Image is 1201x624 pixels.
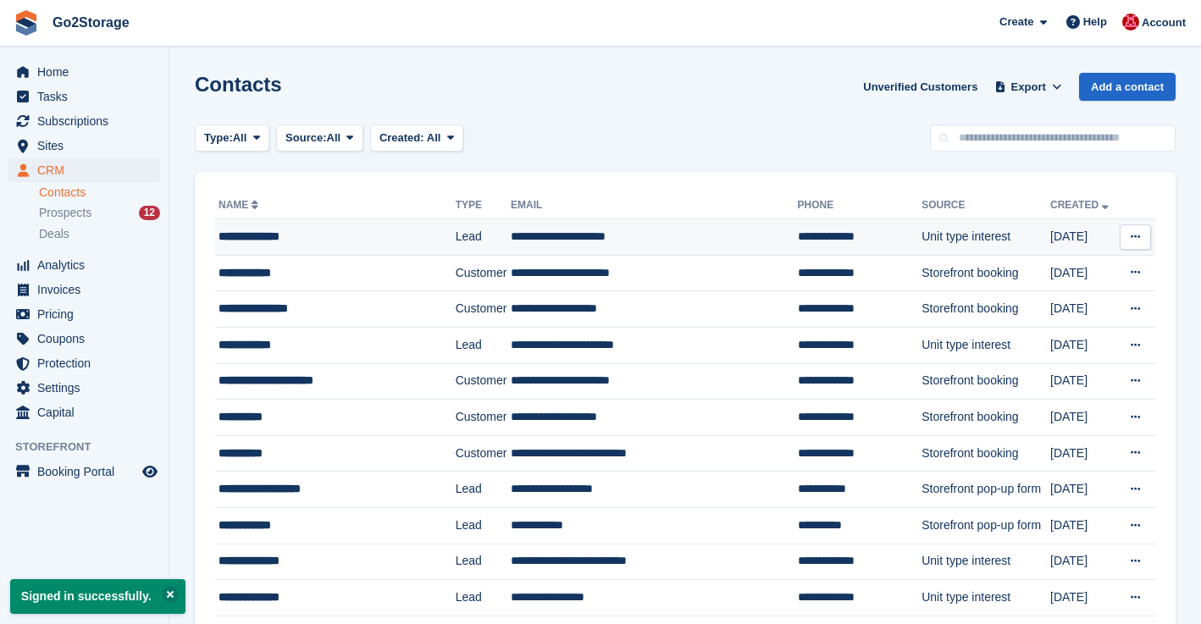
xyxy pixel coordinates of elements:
span: Protection [37,351,139,375]
td: Lead [456,472,511,508]
a: Preview store [140,461,160,482]
td: [DATE] [1050,219,1117,256]
td: Lead [456,544,511,580]
span: Tasks [37,85,139,108]
td: [DATE] [1050,580,1117,616]
td: Lead [456,219,511,256]
a: menu [8,400,160,424]
td: Unit type interest [922,580,1050,616]
td: [DATE] [1050,291,1117,328]
a: menu [8,134,160,157]
a: menu [8,85,160,108]
td: Lead [456,327,511,363]
button: Created: All [370,124,463,152]
td: Unit type interest [922,219,1050,256]
a: menu [8,351,160,375]
a: Deals [39,225,160,243]
td: Storefront booking [922,291,1050,328]
td: Customer [456,363,511,400]
span: Export [1011,79,1046,96]
th: Email [511,192,798,219]
th: Type [456,192,511,219]
span: Home [37,60,139,84]
span: Booking Portal [37,460,139,483]
td: Storefront pop-up form [922,507,1050,544]
td: [DATE] [1050,544,1117,580]
a: Go2Storage [46,8,136,36]
a: Prospects 12 [39,204,160,222]
td: Lead [456,507,511,544]
span: Subscriptions [37,109,139,133]
td: Customer [456,435,511,472]
a: Created [1050,199,1112,211]
img: stora-icon-8386f47178a22dfd0bd8f6a31ec36ba5ce8667c1dd55bd0f319d3a0aa187defe.svg [14,10,39,36]
a: menu [8,158,160,182]
td: Storefront pop-up form [922,472,1050,508]
td: Storefront booking [922,400,1050,436]
a: menu [8,327,160,351]
td: Unit type interest [922,327,1050,363]
span: Sites [37,134,139,157]
div: 12 [139,206,160,220]
a: Add a contact [1079,73,1176,101]
td: Storefront booking [922,363,1050,400]
h1: Contacts [195,73,282,96]
span: All [233,130,247,146]
td: [DATE] [1050,507,1117,544]
td: Storefront booking [922,255,1050,291]
td: [DATE] [1050,472,1117,508]
td: [DATE] [1050,363,1117,400]
a: Contacts [39,185,160,201]
span: CRM [37,158,139,182]
td: Customer [456,291,511,328]
span: Source: [285,130,326,146]
span: Create [999,14,1033,30]
a: Name [219,199,262,211]
span: Analytics [37,253,139,277]
a: menu [8,253,160,277]
a: menu [8,376,160,400]
span: Coupons [37,327,139,351]
th: Source [922,192,1050,219]
span: Invoices [37,278,139,301]
span: Account [1142,14,1186,31]
span: Created: [379,131,424,144]
button: Export [991,73,1065,101]
td: [DATE] [1050,435,1117,472]
td: Storefront booking [922,435,1050,472]
a: Unverified Customers [856,73,984,101]
span: Pricing [37,302,139,326]
span: Settings [37,376,139,400]
td: [DATE] [1050,327,1117,363]
a: menu [8,278,160,301]
td: Customer [456,400,511,436]
img: James Pearson [1122,14,1139,30]
span: Prospects [39,205,91,221]
span: Type: [204,130,233,146]
td: Customer [456,255,511,291]
button: Source: All [276,124,363,152]
span: Capital [37,400,139,424]
a: menu [8,302,160,326]
td: [DATE] [1050,400,1117,436]
a: menu [8,460,160,483]
button: Type: All [195,124,269,152]
span: Deals [39,226,69,242]
span: All [427,131,441,144]
span: Storefront [15,439,169,456]
a: menu [8,60,160,84]
p: Signed in successfully. [10,579,185,614]
th: Phone [798,192,922,219]
td: Unit type interest [922,544,1050,580]
span: All [327,130,341,146]
td: [DATE] [1050,255,1117,291]
a: menu [8,109,160,133]
td: Lead [456,580,511,616]
span: Help [1083,14,1107,30]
